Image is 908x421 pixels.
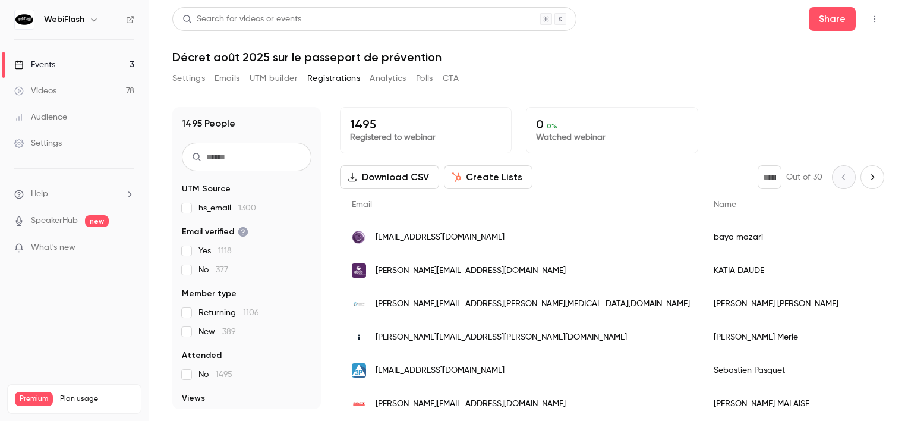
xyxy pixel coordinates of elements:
[14,85,56,97] div: Videos
[31,215,78,227] a: SpeakerHub
[216,370,232,379] span: 1495
[307,69,360,88] button: Registrations
[250,69,298,88] button: UTM builder
[14,188,134,200] li: help-dropdown-opener
[15,392,53,406] span: Premium
[702,254,899,287] div: KATIA DAUDE
[222,328,236,336] span: 389
[15,10,34,29] img: WebiFlash
[340,165,439,189] button: Download CSV
[376,331,627,344] span: [PERSON_NAME][EMAIL_ADDRESS][PERSON_NAME][DOMAIN_NAME]
[714,200,736,209] span: Name
[120,243,134,253] iframe: Noticeable Trigger
[216,266,228,274] span: 377
[809,7,856,31] button: Share
[702,287,899,321] div: [PERSON_NAME] [PERSON_NAME]
[198,245,232,257] span: Yes
[702,354,899,387] div: Sebastien Pasquet
[14,59,55,71] div: Events
[536,131,688,143] p: Watched webinar
[60,394,134,404] span: Plan usage
[376,365,505,377] span: [EMAIL_ADDRESS][DOMAIN_NAME]
[376,265,566,277] span: [PERSON_NAME][EMAIL_ADDRESS][DOMAIN_NAME]
[444,165,532,189] button: Create Lists
[352,397,366,411] img: saft.com
[31,188,48,200] span: Help
[352,230,366,244] img: bpce-si.fr
[198,369,232,381] span: No
[547,122,557,130] span: 0 %
[198,264,228,276] span: No
[14,111,67,123] div: Audience
[352,263,366,278] img: aipals.com
[182,288,237,300] span: Member type
[182,226,248,238] span: Email verified
[536,117,688,131] p: 0
[218,247,232,255] span: 1118
[786,171,822,183] p: Out of 30
[182,13,301,26] div: Search for videos or events
[238,204,256,212] span: 1300
[352,297,366,311] img: carbogen-amcis.com
[215,69,239,88] button: Emails
[352,200,372,209] span: Email
[182,117,235,131] h1: 1495 People
[198,326,236,338] span: New
[31,241,75,254] span: What's new
[702,221,899,254] div: baya mazari
[860,165,884,189] button: Next page
[198,202,256,214] span: hs_email
[243,309,259,317] span: 1106
[702,321,899,354] div: [PERSON_NAME] Merle
[172,69,205,88] button: Settings
[44,14,84,26] h6: WebiFlash
[376,298,690,310] span: [PERSON_NAME][EMAIL_ADDRESS][PERSON_NAME][MEDICAL_DATA][DOMAIN_NAME]
[172,50,884,64] h1: Décret août 2025 sur le passeport de prévention
[352,363,366,378] img: les-3p.fr
[85,215,109,227] span: new
[14,137,62,149] div: Settings
[416,69,433,88] button: Polls
[370,69,406,88] button: Analytics
[376,231,505,244] span: [EMAIL_ADDRESS][DOMAIN_NAME]
[182,392,205,404] span: Views
[350,131,502,143] p: Registered to webinar
[376,398,566,410] span: [PERSON_NAME][EMAIL_ADDRESS][DOMAIN_NAME]
[198,307,259,319] span: Returning
[702,387,899,420] div: [PERSON_NAME] MALAISE
[350,117,502,131] p: 1495
[182,350,222,362] span: Attended
[352,330,366,344] img: lefebvre-dalloz.fr
[443,69,459,88] button: CTA
[182,183,231,195] span: UTM Source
